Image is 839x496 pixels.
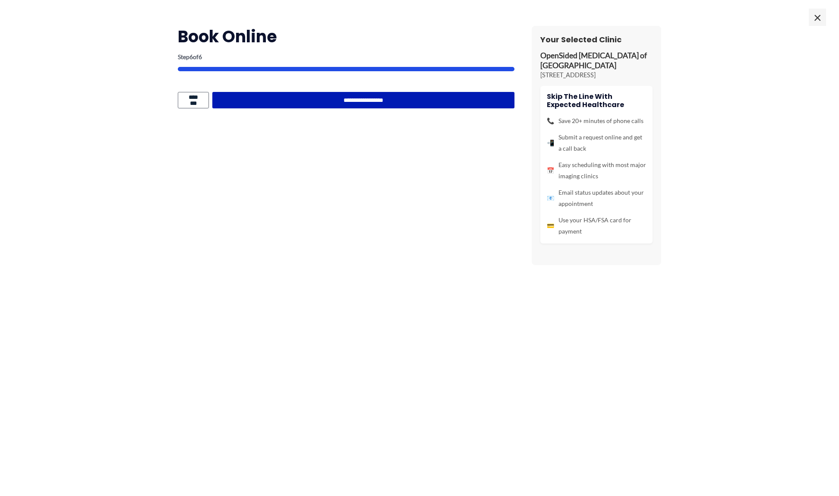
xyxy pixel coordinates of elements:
[178,54,514,60] p: Step of
[547,187,646,209] li: Email status updates about your appointment
[540,51,653,71] p: OpenSided [MEDICAL_DATA] of [GEOGRAPHIC_DATA]
[547,159,646,182] li: Easy scheduling with most major imaging clinics
[547,165,554,176] span: 📅
[547,193,554,204] span: 📧
[540,35,653,44] h3: Your Selected Clinic
[547,92,646,109] h4: Skip the line with Expected Healthcare
[547,215,646,237] li: Use your HSA/FSA card for payment
[540,71,653,79] p: [STREET_ADDRESS]
[199,53,202,60] span: 6
[178,26,514,47] h2: Book Online
[809,9,826,26] span: ×
[547,137,554,148] span: 📲
[547,115,554,126] span: 📞
[547,220,554,231] span: 💳
[547,132,646,154] li: Submit a request online and get a call back
[547,115,646,126] li: Save 20+ minutes of phone calls
[189,53,193,60] span: 6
